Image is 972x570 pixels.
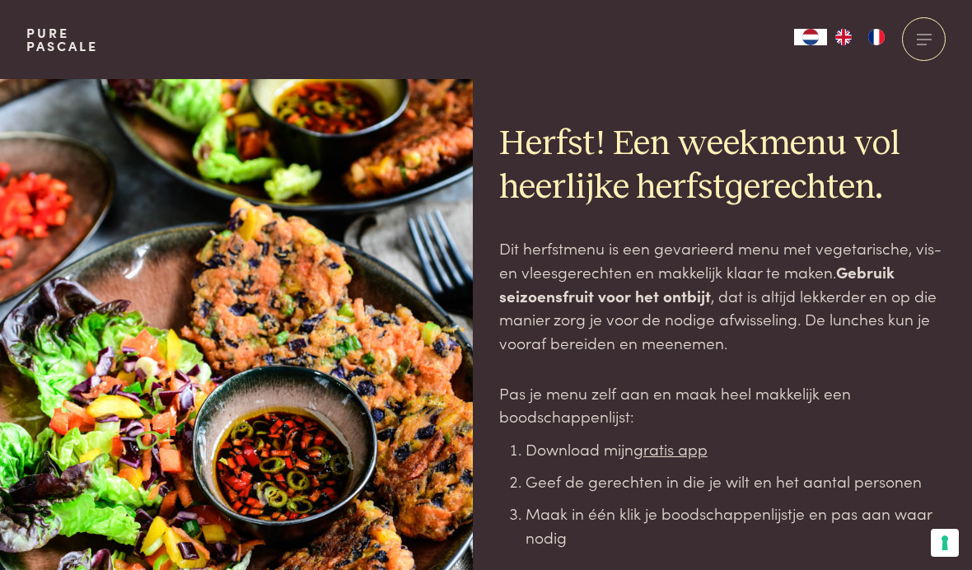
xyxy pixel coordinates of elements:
[26,26,98,53] a: PurePascale
[931,529,959,557] button: Uw voorkeuren voor toestemming voor trackingtechnologieën
[526,437,946,461] li: Download mijn
[499,381,946,428] p: Pas je menu zelf aan en maak heel makkelijk een boodschappenlijst:
[499,260,895,306] strong: Gebruik seizoensfruit voor het ontbijt
[860,29,893,45] a: FR
[794,29,827,45] a: NL
[499,236,946,354] p: Dit herfstmenu is een gevarieerd menu met vegetarische, vis- en vleesgerechten en makkelijk klaar...
[794,29,893,45] aside: Language selected: Nederlands
[526,502,946,549] li: Maak in één klik je boodschappenlijstje en pas aan waar nodig
[827,29,893,45] ul: Language list
[526,470,946,493] li: Geef de gerechten in die je wilt en het aantal personen
[794,29,827,45] div: Language
[827,29,860,45] a: EN
[633,437,708,460] a: gratis app
[499,123,946,210] h2: Herfst! Een weekmenu vol heerlijke herfstgerechten.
